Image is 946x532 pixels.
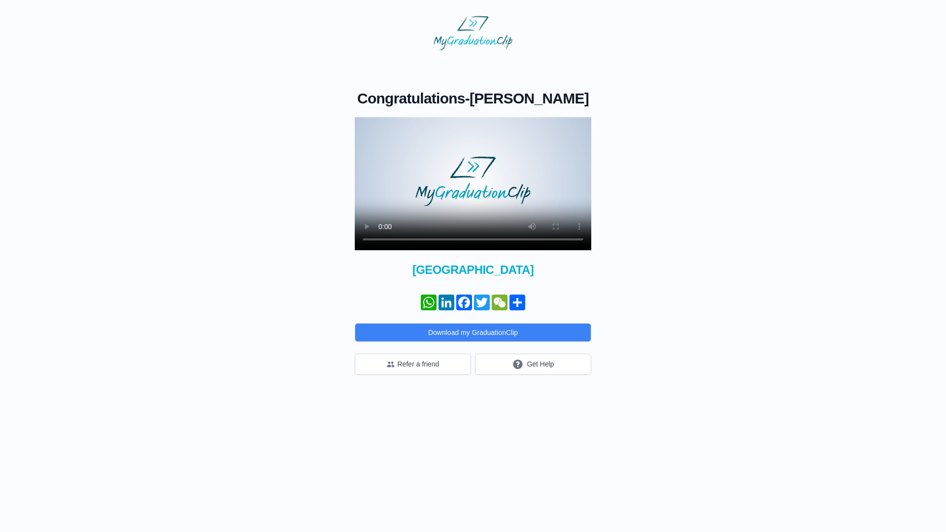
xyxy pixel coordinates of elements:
[420,295,438,310] a: WhatsApp
[355,262,591,278] span: [GEOGRAPHIC_DATA]
[508,295,526,310] a: Share
[357,90,465,106] span: Congratulations
[470,90,589,106] span: [PERSON_NAME]
[355,354,471,375] button: Refer a friend
[355,323,591,342] button: Download my GraduationClip
[473,295,491,310] a: Twitter
[434,16,512,50] img: MyGraduationClip
[491,295,508,310] a: WeChat
[438,295,455,310] a: LinkedIn
[355,90,591,107] h1: -
[475,354,591,375] button: Get Help
[455,295,473,310] a: Facebook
